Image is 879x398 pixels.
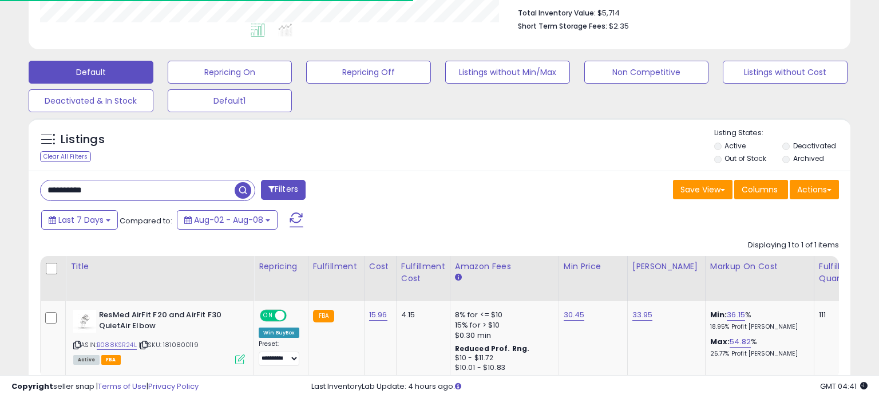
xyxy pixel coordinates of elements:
div: seller snap | | [11,381,199,392]
div: % [710,337,805,358]
span: 2025-08-17 04:41 GMT [820,381,868,392]
div: Amazon Fees [455,261,554,273]
h5: Listings [61,132,105,148]
a: Privacy Policy [148,381,199,392]
button: Aug-02 - Aug-08 [177,210,278,230]
div: $10 - $11.72 [455,353,550,363]
span: ON [261,311,275,321]
a: 15.96 [369,309,387,321]
label: Deactivated [793,141,836,151]
button: Save View [673,180,732,199]
a: B088KSR24L [97,340,137,350]
th: The percentage added to the cost of goods (COGS) that forms the calculator for Min & Max prices. [705,256,814,301]
button: Deactivated & In Stock [29,89,153,112]
label: Archived [793,153,824,163]
div: 8% for <= $10 [455,310,550,320]
div: Fulfillment [313,261,359,273]
p: Listing States: [714,128,851,139]
a: 54.82 [730,336,751,348]
button: Listings without Cost [723,61,848,84]
div: Title [70,261,249,273]
div: Min Price [564,261,623,273]
button: Last 7 Days [41,210,118,230]
button: Default1 [168,89,292,112]
b: Total Inventory Value: [518,8,596,18]
span: OFF [285,311,303,321]
button: Repricing Off [306,61,431,84]
li: $5,714 [518,5,830,19]
b: Reduced Prof. Rng. [455,344,530,353]
b: Min: [710,309,727,320]
a: Terms of Use [98,381,146,392]
div: $0.30 min [455,330,550,341]
img: 31Mv+C7Cu0L._SL40_.jpg [73,310,96,333]
div: Preset: [259,340,299,366]
div: Displaying 1 to 1 of 1 items [748,240,839,251]
small: FBA [313,310,334,322]
span: Compared to: [120,215,172,226]
label: Out of Stock [724,153,766,163]
div: Last InventoryLab Update: 4 hours ago. [311,381,868,392]
b: Max: [710,336,730,347]
b: Short Term Storage Fees: [518,21,607,31]
span: Columns [742,184,778,195]
div: Markup on Cost [710,261,809,273]
p: 25.77% Profit [PERSON_NAME] [710,350,805,358]
div: 4.15 [401,310,441,320]
div: $10.01 - $10.83 [455,363,550,373]
b: ResMed AirFit F20 and AirFit F30 QuietAir Elbow [99,310,238,334]
span: Last 7 Days [58,214,104,226]
label: Active [724,141,746,151]
div: Clear All Filters [40,151,91,162]
button: Repricing On [168,61,292,84]
p: 18.95% Profit [PERSON_NAME] [710,323,805,331]
span: $2.35 [609,21,629,31]
div: Cost [369,261,391,273]
a: 33.95 [632,309,653,321]
button: Non Competitive [584,61,709,84]
div: [PERSON_NAME] [632,261,700,273]
div: ASIN: [73,310,245,363]
div: % [710,310,805,331]
span: FBA [101,355,121,365]
div: Repricing [259,261,303,273]
span: Aug-02 - Aug-08 [194,214,263,226]
small: Amazon Fees. [455,273,462,283]
div: Fulfillable Quantity [819,261,858,285]
span: All listings currently available for purchase on Amazon [73,355,100,365]
a: 30.45 [564,309,585,321]
button: Actions [790,180,839,199]
div: Fulfillment Cost [401,261,445,285]
div: 15% for > $10 [455,320,550,330]
a: 36.15 [727,309,745,321]
span: | SKU: 1810800119 [138,340,199,349]
button: Default [29,61,153,84]
button: Columns [734,180,788,199]
button: Filters [261,180,306,200]
div: 111 [819,310,854,320]
button: Listings without Min/Max [445,61,570,84]
div: Win BuyBox [259,328,299,338]
strong: Copyright [11,381,53,392]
